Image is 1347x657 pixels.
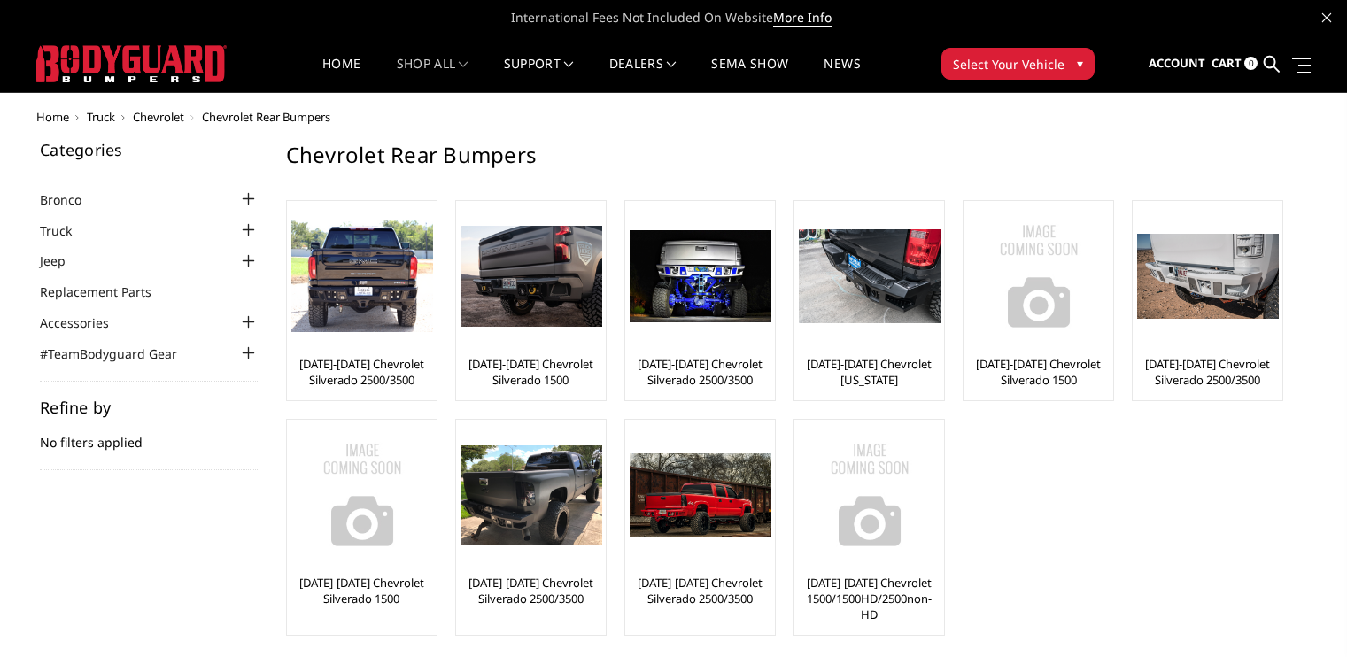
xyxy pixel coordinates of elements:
a: SEMA Show [711,58,788,92]
span: 0 [1244,57,1258,70]
span: Cart [1212,55,1242,71]
h1: Chevrolet Rear Bumpers [286,142,1281,182]
a: Support [504,58,574,92]
a: Bronco [40,190,104,209]
div: No filters applied [40,399,259,470]
span: Chevrolet Rear Bumpers [202,109,330,125]
a: #TeamBodyguard Gear [40,344,199,363]
img: No Image [968,205,1110,347]
a: Chevrolet [133,109,184,125]
a: Home [322,58,360,92]
a: No Image [291,424,432,566]
span: Select Your Vehicle [953,55,1064,73]
img: No Image [799,424,941,566]
a: Home [36,109,69,125]
button: Select Your Vehicle [941,48,1095,80]
a: Cart 0 [1212,40,1258,88]
a: Jeep [40,251,88,270]
img: No Image [291,424,433,566]
a: [DATE]-[DATE] Chevrolet Silverado 1500 [461,356,601,388]
a: [DATE]-[DATE] Chevrolet Silverado 1500 [968,356,1109,388]
a: Dealers [609,58,677,92]
a: Truck [40,221,94,240]
a: Replacement Parts [40,282,174,301]
a: No Image [799,424,940,566]
a: News [824,58,860,92]
a: [DATE]-[DATE] Chevrolet Silverado 2500/3500 [630,575,770,607]
a: More Info [773,9,832,27]
a: [DATE]-[DATE] Chevrolet Silverado 2500/3500 [1137,356,1278,388]
h5: Refine by [40,399,259,415]
span: Account [1149,55,1205,71]
a: [DATE]-[DATE] Chevrolet Silverado 2500/3500 [461,575,601,607]
a: [DATE]-[DATE] Chevrolet [US_STATE] [799,356,940,388]
a: Truck [87,109,115,125]
a: [DATE]-[DATE] Chevrolet 1500/1500HD/2500non-HD [799,575,940,622]
a: shop all [397,58,468,92]
img: BODYGUARD BUMPERS [36,45,227,82]
span: ▾ [1077,54,1083,73]
a: Account [1149,40,1205,88]
a: [DATE]-[DATE] Chevrolet Silverado 1500 [291,575,432,607]
a: [DATE]-[DATE] Chevrolet Silverado 2500/3500 [630,356,770,388]
h5: Categories [40,142,259,158]
a: Accessories [40,313,131,332]
a: [DATE]-[DATE] Chevrolet Silverado 2500/3500 [291,356,432,388]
